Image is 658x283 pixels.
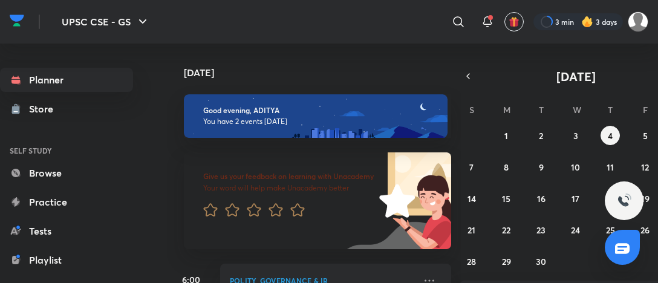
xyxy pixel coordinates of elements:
[462,220,481,239] button: September 21, 2025
[203,117,432,126] p: You have 2 events [DATE]
[497,126,516,145] button: September 1, 2025
[532,126,551,145] button: September 2, 2025
[497,157,516,177] button: September 8, 2025
[608,130,613,141] abbr: September 4, 2025
[338,152,451,249] img: feedback_image
[462,189,481,208] button: September 14, 2025
[29,102,60,116] div: Store
[502,193,510,204] abbr: September 15, 2025
[184,68,463,77] h4: [DATE]
[504,12,524,31] button: avatar
[636,220,655,239] button: September 26, 2025
[537,193,546,204] abbr: September 16, 2025
[641,193,650,204] abbr: September 19, 2025
[601,126,620,145] button: September 4, 2025
[601,157,620,177] button: September 11, 2025
[628,11,648,32] img: ADITYA
[532,157,551,177] button: September 9, 2025
[573,104,581,115] abbr: Wednesday
[467,193,476,204] abbr: September 14, 2025
[566,157,585,177] button: September 10, 2025
[573,130,578,141] abbr: September 3, 2025
[469,161,474,173] abbr: September 7, 2025
[203,172,376,181] h6: Give us your feedback on learning with Unacademy
[532,189,551,208] button: September 16, 2025
[504,130,508,141] abbr: September 1, 2025
[539,104,544,115] abbr: Tuesday
[556,68,596,85] span: [DATE]
[10,11,24,30] img: Company Logo
[184,94,448,138] img: evening
[536,256,546,267] abbr: September 30, 2025
[643,130,648,141] abbr: September 5, 2025
[536,224,546,236] abbr: September 23, 2025
[503,104,510,115] abbr: Monday
[636,126,655,145] button: September 5, 2025
[497,252,516,271] button: September 29, 2025
[636,157,655,177] button: September 12, 2025
[607,161,614,173] abbr: September 11, 2025
[539,161,544,173] abbr: September 9, 2025
[504,161,509,173] abbr: September 8, 2025
[467,256,476,267] abbr: September 28, 2025
[566,126,585,145] button: September 3, 2025
[10,11,24,33] a: Company Logo
[469,104,474,115] abbr: Sunday
[572,193,579,204] abbr: September 17, 2025
[601,220,620,239] button: September 25, 2025
[566,189,585,208] button: September 17, 2025
[54,10,157,34] button: UPSC CSE - GS
[640,224,650,236] abbr: September 26, 2025
[571,161,580,173] abbr: September 10, 2025
[581,16,593,28] img: streak
[643,104,648,115] abbr: Friday
[497,220,516,239] button: September 22, 2025
[641,161,649,173] abbr: September 12, 2025
[539,130,543,141] abbr: September 2, 2025
[502,224,510,236] abbr: September 22, 2025
[601,189,620,208] button: September 18, 2025
[608,104,613,115] abbr: Thursday
[636,189,655,208] button: September 19, 2025
[617,194,631,208] img: ttu
[502,256,511,267] abbr: September 29, 2025
[467,224,475,236] abbr: September 21, 2025
[462,252,481,271] button: September 28, 2025
[606,224,615,236] abbr: September 25, 2025
[497,189,516,208] button: September 15, 2025
[532,252,551,271] button: September 30, 2025
[509,16,520,27] img: avatar
[566,220,585,239] button: September 24, 2025
[532,220,551,239] button: September 23, 2025
[203,106,432,115] h6: Good evening, ADITYA
[571,224,580,236] abbr: September 24, 2025
[203,183,376,193] p: Your word will help make Unacademy better
[462,157,481,177] button: September 7, 2025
